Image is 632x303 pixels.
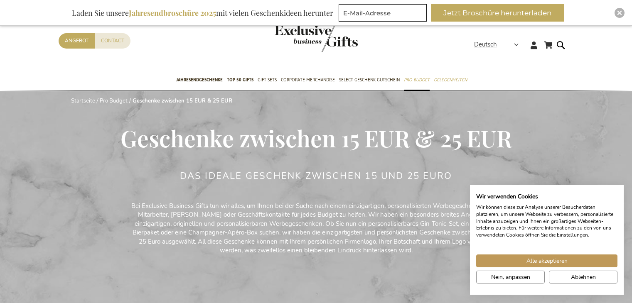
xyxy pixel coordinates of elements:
[476,204,617,239] p: Wir können diese zur Analyse unserer Besucherdaten platzieren, um unsere Webseite zu verbessern, ...
[476,271,545,283] button: cookie Einstellungen anpassen
[404,76,430,84] span: Pro Budget
[526,257,568,265] span: Alle akzeptieren
[339,4,429,24] form: marketing offers and promotions
[59,33,95,49] a: Angebot
[275,25,358,52] img: Exclusive Business gifts logo
[281,76,335,84] span: Corporate Merchandise
[339,4,427,22] input: E-Mail-Adresse
[275,25,316,52] a: store logo
[129,8,216,18] b: Jahresendbroschüre 2025
[68,4,337,22] div: Laden Sie unsere mit vielen Geschenkideen herunter
[474,40,524,49] div: Deutsch
[133,97,232,105] strong: Geschenke zwischen 15 EUR & 25 EUR
[476,193,617,200] h2: Wir verwenden Cookies
[474,40,497,49] span: Deutsch
[71,97,95,105] a: Startseite
[227,76,253,84] span: TOP 50 Gifts
[615,8,625,18] div: Close
[617,10,622,15] img: Close
[120,122,512,153] span: Geschenke zwischen 15 EUR & 25 EUR
[434,76,467,84] span: Gelegenheiten
[129,202,503,255] p: Bei Exclusive Business Gifts tun wir alles, um Ihnen bei der Suche nach einem einzigartigen, pers...
[476,254,617,267] button: Akzeptieren Sie alle cookies
[100,97,128,105] a: Pro Budget
[571,273,596,281] span: Ablehnen
[95,33,130,49] a: Contact
[491,273,530,281] span: Nein, anpassen
[180,171,452,181] h2: Das ideale Geschenk zwischen 15 und 25 Euro
[431,4,564,22] button: Jetzt Broschüre herunterladen
[549,271,617,283] button: Alle verweigern cookies
[176,76,223,84] span: Jahresendgeschenke
[339,76,400,84] span: Select Geschenk Gutschein
[258,76,277,84] span: Gift Sets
